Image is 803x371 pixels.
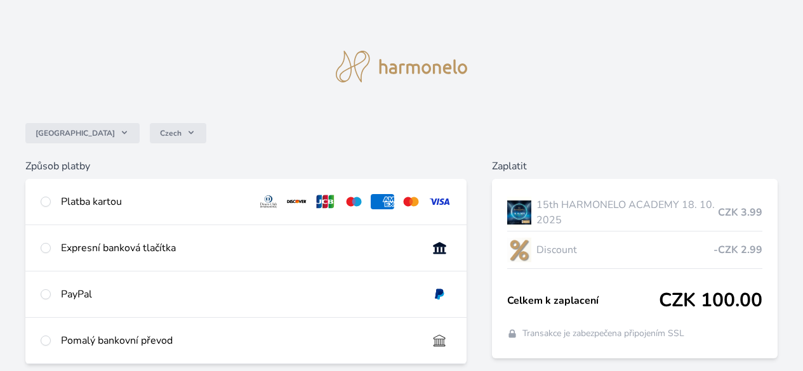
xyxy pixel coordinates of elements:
[150,123,206,143] button: Czech
[61,287,418,302] div: PayPal
[25,159,467,174] h6: Způsob platby
[492,159,778,174] h6: Zaplatit
[285,194,309,209] img: discover.svg
[428,194,451,209] img: visa.svg
[713,242,762,257] span: -CZK 2.99
[25,123,140,143] button: [GEOGRAPHIC_DATA]
[659,289,762,312] span: CZK 100.00
[507,234,531,266] img: discount-lo.png
[428,240,451,256] img: onlineBanking_CZ.svg
[428,333,451,348] img: bankTransfer_IBAN.svg
[336,51,468,82] img: logo.svg
[536,197,718,228] span: 15th HARMONELO ACADEMY 18. 10. 2025
[718,205,762,220] span: CZK 3.99
[507,293,659,308] span: Celkem k zaplacení
[522,327,684,340] span: Transakce je zabezpečena připojením SSL
[160,128,182,138] span: Czech
[36,128,115,138] span: [GEOGRAPHIC_DATA]
[507,197,531,228] img: AKADEMIE_2025_virtual_1080x1080_ticket-lo.jpg
[536,242,713,257] span: Discount
[371,194,394,209] img: amex.svg
[257,194,281,209] img: diners.svg
[61,333,418,348] div: Pomalý bankovní převod
[399,194,423,209] img: mc.svg
[61,240,418,256] div: Expresní banková tlačítka
[61,194,247,209] div: Platba kartou
[428,287,451,302] img: paypal.svg
[314,194,337,209] img: jcb.svg
[342,194,366,209] img: maestro.svg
